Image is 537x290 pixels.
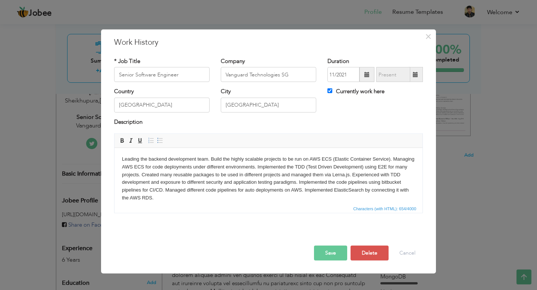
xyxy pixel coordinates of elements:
label: Company [221,57,245,65]
label: Duration [327,57,349,65]
label: City [221,88,231,95]
a: Underline [136,136,144,145]
a: Bold [118,136,126,145]
span: Characters (with HTML): 654/4000 [352,205,418,212]
label: Currently work here [327,88,384,95]
button: Cancel [392,246,423,261]
label: Description [114,118,142,126]
span: × [425,30,431,43]
label: * Job Title [114,57,140,65]
input: Present [376,67,410,82]
button: Close [422,31,434,42]
input: From [327,67,359,82]
h3: Work History [114,37,423,48]
button: Save [314,246,347,261]
input: Currently work here [327,88,332,93]
a: Italic [127,136,135,145]
iframe: Rich Text Editor, workEditor [114,148,423,204]
button: Delete [351,246,389,261]
a: Insert/Remove Bulleted List [156,136,164,145]
a: Insert/Remove Numbered List [147,136,155,145]
label: Country [114,88,134,95]
div: Statistics [352,205,418,212]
